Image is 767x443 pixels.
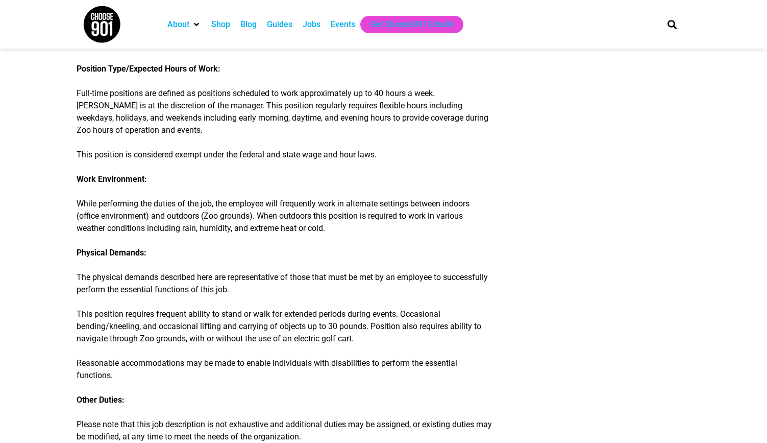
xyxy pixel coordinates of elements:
[162,16,206,33] div: About
[331,18,355,31] a: Events
[77,174,147,184] strong: Work Environment:
[303,18,320,31] a: Jobs
[77,149,493,161] p: This position is considered exempt under the federal and state wage and hour laws.
[370,18,453,31] a: Get Choose901 Emails
[77,198,493,235] p: While performing the duties of the job, the employee will frequently work in alternate settings b...
[77,87,493,136] p: Full-time positions are defined as positions scheduled to work approximately up to 40 hours a wee...
[162,16,650,33] nav: Main nav
[211,18,230,31] a: Shop
[240,18,257,31] a: Blog
[77,395,125,405] strong: Other Duties:
[167,18,189,31] a: About
[77,271,493,296] p: The physical demands described here are representative of those that must be met by an employee t...
[77,357,493,382] p: Reasonable accommodations may be made to enable individuals with disabilities to perform the esse...
[77,418,493,443] p: Please note that this job description is not exhaustive and additional duties may be assigned, or...
[663,16,680,33] div: Search
[77,64,220,74] strong: Position Type/Expected Hours of Work:
[267,18,292,31] a: Guides
[77,308,493,345] p: This position requires frequent ability to stand or walk for extended periods during events. Occa...
[77,248,146,258] strong: Physical Demands:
